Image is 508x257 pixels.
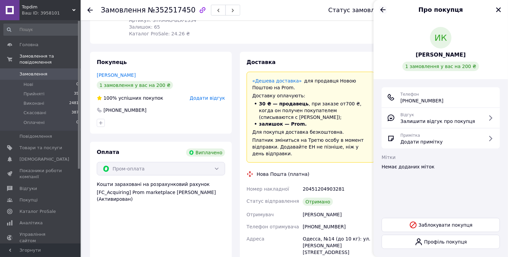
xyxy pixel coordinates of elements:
span: Оплата [97,149,119,155]
span: Залишити відгук про покупця [400,118,475,125]
span: залишок — Prom. [259,121,307,127]
span: Доставка [247,59,276,65]
span: Статус відправлення [247,198,299,204]
span: Скасовані [24,110,46,116]
span: Повідомлення [19,133,52,139]
span: Товари та послуги [19,145,62,151]
span: Відгуки [19,186,37,192]
span: Каталог ProSale: 24.26 ₴ [129,31,190,36]
span: Оплачені [24,120,45,126]
input: Пошук [3,24,79,36]
div: успішних покупок [97,95,163,101]
span: [PHONE_NUMBER] [400,97,443,104]
a: Профіль покупця [382,235,500,249]
span: 387 [72,110,79,116]
button: Заблокувати покупця [382,218,500,232]
button: Закрити [495,6,503,14]
span: Прийняті [24,91,44,97]
span: Відгук [400,113,414,117]
span: Телефон отримувача [247,224,299,229]
span: 35 [74,91,79,97]
span: Примітка [400,133,420,138]
span: Нові [24,82,33,88]
button: Назад [379,6,387,14]
span: Каталог ProSale [19,208,56,215]
span: 1 замовлення у вас на 200 ₴ [405,64,476,69]
div: Нова Пошта (платна) [255,171,311,178]
div: Виплачено [186,149,225,157]
a: [PERSON_NAME] [97,72,136,78]
div: Повернутися назад [87,7,93,13]
span: 0 [76,120,79,126]
span: Покупці [19,197,38,203]
span: Артикул: STRMAG-BLK-1334 [129,18,196,23]
span: Телефон [400,92,419,97]
div: [PHONE_NUMBER] [301,221,376,233]
div: 20451204903281 [301,183,376,195]
div: Ваш ID: 3958101 [22,10,81,16]
span: Замовлення [101,6,146,14]
div: 1 замовлення у вас на 200 ₴ [97,81,173,89]
span: Немає доданих міток [382,164,435,169]
span: Аналітика [19,220,43,226]
div: Для покупця доставка безкоштовна. [252,129,369,135]
span: Topdim [22,4,72,10]
span: Додати відгук [190,95,225,101]
a: [PERSON_NAME] [416,51,466,59]
span: Виконані [24,100,44,106]
span: Управління сайтом [19,231,62,244]
span: 30 ₴ — продавець [259,101,309,106]
span: 0 [76,82,79,88]
span: Показники роботи компанії [19,168,62,180]
span: Отримувач [247,212,274,217]
span: Мітки [382,155,396,160]
a: ПриміткаДодати примітку [387,132,495,145]
span: Головна [19,42,38,48]
li: , при заказе от 700 ₴ , когда он получен покупателем (списываются с [PERSON_NAME]); [252,100,369,121]
span: №352517450 [148,6,196,14]
div: для продавця Новою Поштою на Prom. [252,77,369,91]
div: Статус замовлення [328,7,390,13]
span: Номер накладної [247,186,289,192]
a: ВідгукЗалишити відгук про покупця [387,111,495,125]
span: Додати примітку [400,138,443,145]
span: Про покупця [419,6,463,13]
div: [PHONE_NUMBER] [103,107,147,114]
div: Кошти зараховані на розрахунковий рахунок [97,181,225,202]
div: [PERSON_NAME] [301,208,376,221]
span: Покупець [97,59,127,65]
span: Замовлення та повідомлення [19,53,81,65]
span: [DEMOGRAPHIC_DATA] [19,156,69,162]
span: ИК [434,32,447,44]
span: Адреса [247,236,264,242]
div: Доставку оплачують: [252,92,369,99]
div: Платник зміниться на Третю особу в момент відправки. Додавайте ЕН не пізніше, ніж у день відправки. [252,137,369,157]
div: [FC_Acquiring] Prom marketplace [PERSON_NAME] (Активирован) [97,189,225,202]
span: Залишок: 65 [129,24,160,30]
a: «Дешева доставка» [252,78,302,84]
span: Замовлення [19,71,47,77]
div: Отримано [303,198,333,206]
span: 2481 [69,100,79,106]
span: 100% [103,95,117,101]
